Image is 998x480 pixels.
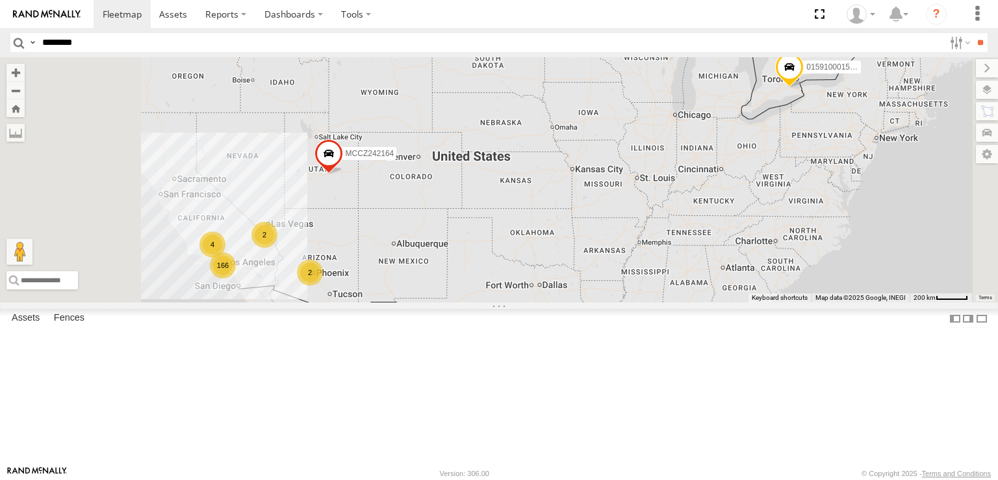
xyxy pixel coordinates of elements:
img: rand-logo.svg [13,10,81,19]
a: Terms and Conditions [922,470,991,477]
div: Zulema McIntosch [842,5,880,24]
span: 015910001545733 [806,62,871,71]
i: ? [926,4,947,25]
button: Zoom Home [6,100,25,117]
label: Assets [5,310,46,328]
span: Map data ©2025 Google, INEGI [815,294,906,301]
button: Zoom out [6,81,25,100]
label: Search Filter Options [945,33,973,52]
a: Visit our Website [7,467,67,480]
button: Keyboard shortcuts [752,293,808,302]
div: 166 [210,252,236,278]
label: Dock Summary Table to the Left [949,309,962,328]
label: Map Settings [976,145,998,163]
button: Zoom in [6,64,25,81]
button: Drag Pegman onto the map to open Street View [6,239,32,265]
label: Measure [6,124,25,142]
span: 200 km [914,294,936,301]
label: Search Query [27,33,38,52]
div: 2 [297,260,323,286]
div: Version: 306.00 [440,470,489,477]
label: Hide Summary Table [975,309,988,328]
label: Dock Summary Table to the Right [962,309,975,328]
button: Map Scale: 200 km per 46 pixels [910,293,972,302]
div: 2 [251,222,277,248]
div: 4 [199,232,225,258]
a: Terms (opens in new tab) [979,295,992,300]
div: © Copyright 2025 - [862,470,991,477]
span: MCCZ242164 [346,148,394,157]
label: Fences [47,310,91,328]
